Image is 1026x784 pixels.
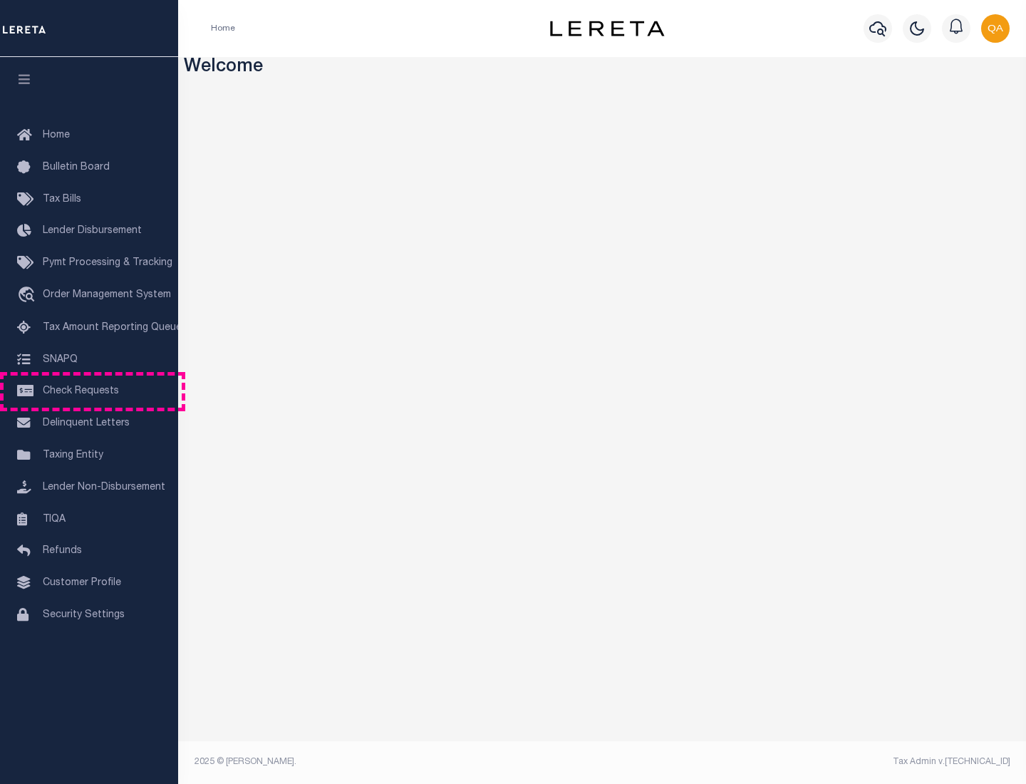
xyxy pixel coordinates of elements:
[43,450,103,460] span: Taxing Entity
[43,610,125,620] span: Security Settings
[43,354,78,364] span: SNAPQ
[43,163,110,172] span: Bulletin Board
[43,290,171,300] span: Order Management System
[550,21,664,36] img: logo-dark.svg
[43,386,119,396] span: Check Requests
[184,755,603,768] div: 2025 © [PERSON_NAME].
[17,287,40,305] i: travel_explore
[981,14,1010,43] img: svg+xml;base64,PHN2ZyB4bWxucz0iaHR0cDovL3d3dy53My5vcmcvMjAwMC9zdmciIHBvaW50ZXItZXZlbnRzPSJub25lIi...
[43,195,81,205] span: Tax Bills
[184,57,1021,79] h3: Welcome
[43,578,121,588] span: Customer Profile
[613,755,1010,768] div: Tax Admin v.[TECHNICAL_ID]
[43,418,130,428] span: Delinquent Letters
[43,323,182,333] span: Tax Amount Reporting Queue
[43,483,165,492] span: Lender Non-Disbursement
[43,130,70,140] span: Home
[211,22,235,35] li: Home
[43,546,82,556] span: Refunds
[43,514,66,524] span: TIQA
[43,258,172,268] span: Pymt Processing & Tracking
[43,226,142,236] span: Lender Disbursement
